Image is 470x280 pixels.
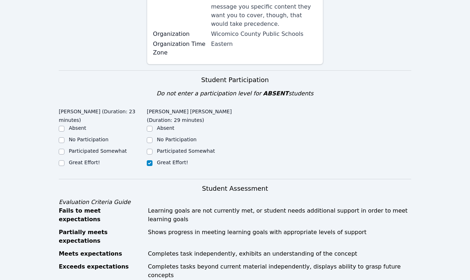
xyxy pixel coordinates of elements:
[147,105,235,124] legend: [PERSON_NAME] [PERSON_NAME] (Duration: 29 minutes)
[157,125,174,131] label: Absent
[157,137,197,142] label: No Participation
[211,30,317,38] div: Wicomico County Public Schools
[59,228,144,245] div: Partially meets expectations
[153,40,207,57] label: Organization Time Zone
[157,148,215,154] label: Participated Somewhat
[148,228,411,245] div: Shows progress in meeting learning goals with appropriate levels of support
[69,125,86,131] label: Absent
[157,160,188,165] label: Great Effort!
[153,30,207,38] label: Organization
[59,250,144,258] div: Meets expectations
[148,262,411,280] div: Completes tasks beyond current material independently, displays ability to grasp future concepts
[69,148,127,154] label: Participated Somewhat
[59,207,144,224] div: Fails to meet expectations
[59,184,411,194] h3: Student Assessment
[59,75,411,85] h3: Student Participation
[263,90,289,97] span: ABSENT
[148,207,411,224] div: Learning goals are not currently met, or student needs additional support in order to meet learni...
[59,198,411,207] div: Evaluation Criteria Guide
[69,160,100,165] label: Great Effort!
[211,40,317,48] div: Eastern
[148,250,411,258] div: Completes task independently, exhibits an understanding of the concept
[69,137,108,142] label: No Participation
[59,105,147,124] legend: [PERSON_NAME] (Duration: 23 minutes)
[59,262,144,280] div: Exceeds expectations
[59,89,411,98] div: Do not enter a participation level for students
